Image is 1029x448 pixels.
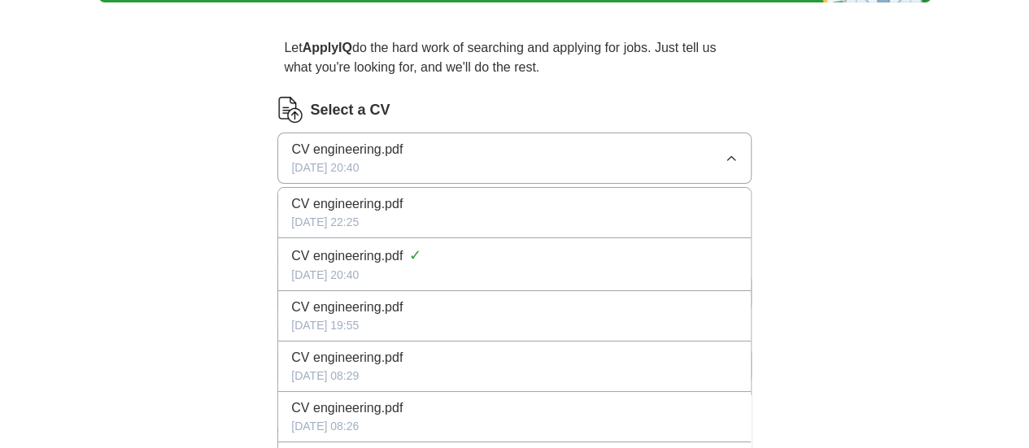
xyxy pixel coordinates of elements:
[291,418,737,435] div: [DATE] 08:26
[277,32,751,84] p: Let do the hard work of searching and applying for jobs. Just tell us what you're looking for, an...
[303,41,352,54] strong: ApplyIQ
[291,159,359,176] span: [DATE] 20:40
[291,246,403,266] span: CV engineering.pdf
[291,267,737,284] div: [DATE] 20:40
[291,368,737,385] div: [DATE] 08:29
[277,97,303,123] img: CV Icon
[409,245,421,267] span: ✓
[277,133,751,184] button: CV engineering.pdf[DATE] 20:40
[291,214,737,231] div: [DATE] 22:25
[291,398,403,418] span: CV engineering.pdf
[291,348,403,368] span: CV engineering.pdf
[291,140,403,159] span: CV engineering.pdf
[291,194,403,214] span: CV engineering.pdf
[310,99,390,121] label: Select a CV
[291,298,403,317] span: CV engineering.pdf
[291,317,737,334] div: [DATE] 19:55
